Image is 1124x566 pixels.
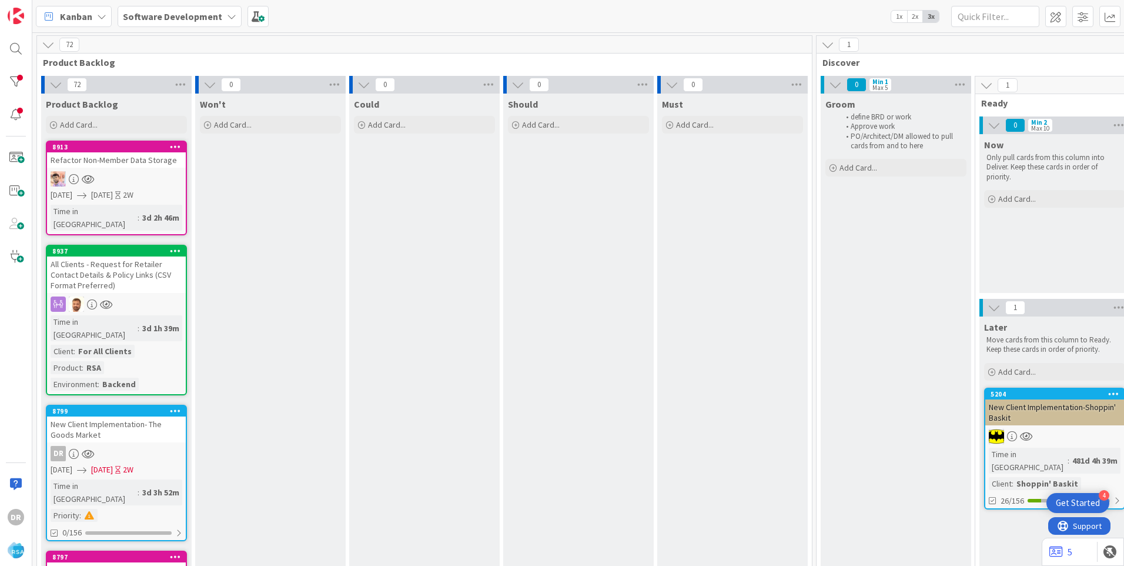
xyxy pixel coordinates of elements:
[522,119,560,130] span: Add Card...
[1001,495,1024,507] span: 26/156
[839,132,965,151] li: PO/Architect/DM allowed to pull cards from and to here
[47,406,186,442] div: 8799New Client Implementation- The Goods Market
[123,464,133,476] div: 2W
[51,171,66,187] img: RS
[986,335,1123,355] p: Move cards from this column to Ready. Keep these cards in order of priority.
[47,552,186,562] div: 8797
[985,399,1124,425] div: New Client Implementation-Shoppin' Baskit
[1012,477,1013,490] span: :
[47,406,186,417] div: 8799
[51,446,66,461] div: DR
[51,361,82,374] div: Product
[51,509,79,522] div: Priority
[200,98,226,110] span: Won't
[683,78,703,92] span: 0
[984,139,1003,151] span: Now
[1049,545,1072,559] a: 5
[67,78,87,92] span: 72
[951,6,1039,27] input: Quick Filter...
[1099,490,1109,501] div: 4
[138,211,139,224] span: :
[73,345,75,358] span: :
[1005,118,1025,132] span: 0
[1056,497,1100,509] div: Get Started
[47,446,186,461] div: DR
[839,38,859,52] span: 1
[51,378,98,391] div: Environment
[46,98,118,110] span: Product Backlog
[47,246,186,293] div: 8937All Clients - Request for Retailer Contact Details & Policy Links (CSV Format Preferred)
[989,429,1004,444] img: AC
[1005,301,1025,315] span: 1
[986,153,1123,182] p: Only pull cards from this column into Deliver. Keep these cards in order of priority.
[998,367,1036,377] span: Add Card...
[47,142,186,168] div: 8913Refactor Non-Member Data Storage
[51,480,138,505] div: Time in [GEOGRAPHIC_DATA]
[123,189,133,201] div: 2W
[508,98,538,110] span: Should
[985,389,1124,425] div: 5204New Client Implementation-Shoppin' Baskit
[138,322,139,335] span: :
[99,378,139,391] div: Backend
[51,315,138,341] div: Time in [GEOGRAPHIC_DATA]
[8,509,24,525] div: DR
[62,527,82,539] span: 0/156
[872,85,888,91] div: Max 5
[46,405,187,541] a: 8799New Client Implementation- The Goods MarketDR[DATE][DATE]2WTime in [GEOGRAPHIC_DATA]:3d 3h 52...
[998,78,1018,92] span: 1
[1069,454,1120,467] div: 481d 4h 39m
[375,78,395,92] span: 0
[98,378,99,391] span: :
[8,8,24,24] img: Visit kanbanzone.com
[47,417,186,442] div: New Client Implementation- The Goods Market
[1031,119,1047,125] div: Min 2
[51,464,72,476] span: [DATE]
[138,486,139,499] span: :
[51,205,138,231] div: Time in [GEOGRAPHIC_DATA]
[47,297,186,312] div: AS
[368,119,406,130] span: Add Card...
[139,322,182,335] div: 3d 1h 39m
[998,194,1036,204] span: Add Card...
[822,56,1124,68] span: Discover
[46,245,187,395] a: 8937All Clients - Request for Retailer Contact Details & Policy Links (CSV Format Preferred)ASTim...
[907,11,923,22] span: 2x
[75,345,135,358] div: For All Clients
[82,361,83,374] span: :
[1031,125,1049,131] div: Max 10
[47,142,186,152] div: 8913
[676,119,714,130] span: Add Card...
[79,509,81,522] span: :
[839,112,965,122] li: define BRD or work
[1013,477,1081,490] div: Shoppin' Baskit
[91,464,113,476] span: [DATE]
[989,448,1068,474] div: Time in [GEOGRAPHIC_DATA]
[985,429,1124,444] div: AC
[872,79,888,85] div: Min 1
[47,257,186,293] div: All Clients - Request for Retailer Contact Details & Policy Links (CSV Format Preferred)
[981,97,1119,109] span: Ready
[123,11,222,22] b: Software Development
[984,321,1007,333] span: Later
[47,171,186,187] div: RS
[60,119,98,130] span: Add Card...
[923,11,939,22] span: 3x
[354,98,379,110] span: Could
[46,141,187,235] a: 8913Refactor Non-Member Data StorageRS[DATE][DATE]2WTime in [GEOGRAPHIC_DATA]:3d 2h 46m
[83,361,104,374] div: RSA
[139,486,182,499] div: 3d 3h 52m
[529,78,549,92] span: 0
[52,247,186,255] div: 8937
[52,553,186,561] div: 8797
[839,162,877,173] span: Add Card...
[1046,493,1109,513] div: Open Get Started checklist, remaining modules: 4
[25,2,53,16] span: Support
[47,246,186,257] div: 8937
[8,542,24,558] img: avatar
[51,345,73,358] div: Client
[991,390,1124,398] div: 5204
[985,389,1124,399] div: 5204
[825,98,855,110] span: Groom
[891,11,907,22] span: 1x
[52,407,186,415] div: 8799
